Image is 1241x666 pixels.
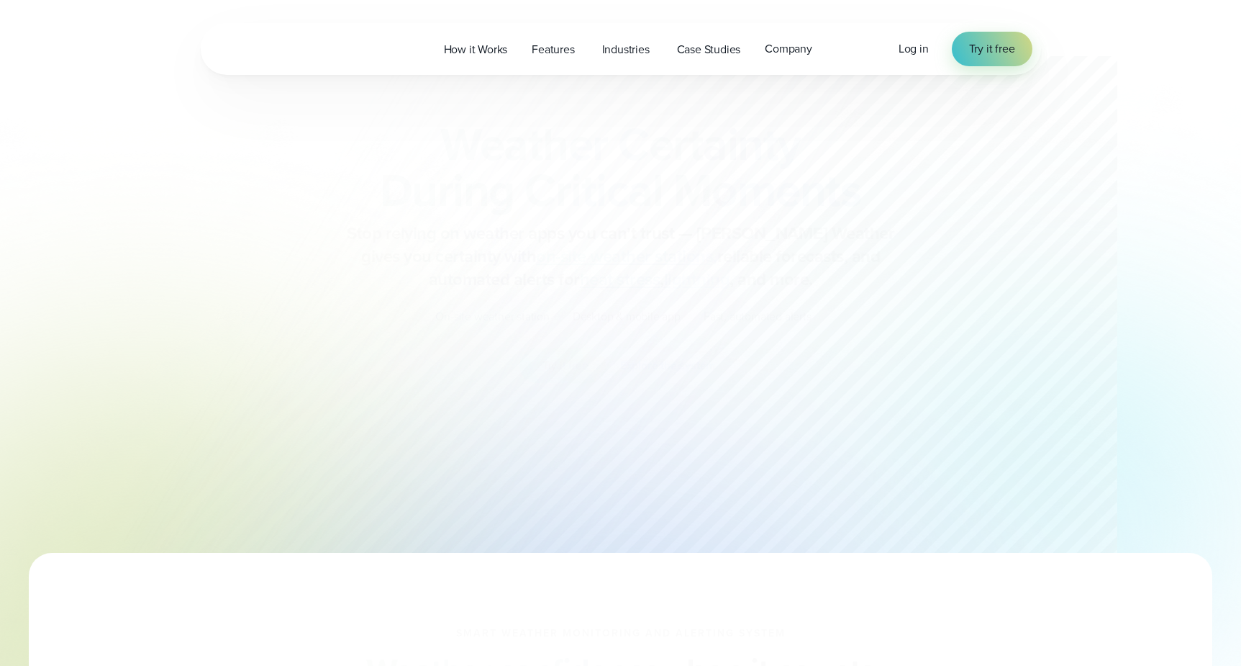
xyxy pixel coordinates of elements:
span: Features [532,41,574,58]
a: Case Studies [665,35,753,64]
span: How it Works [444,41,508,58]
a: Try it free [952,32,1032,66]
span: Company [765,40,812,58]
a: Log in [899,40,929,58]
span: Try it free [969,40,1015,58]
span: Case Studies [677,41,741,58]
a: How it Works [432,35,520,64]
span: Industries [602,41,650,58]
span: Log in [899,40,929,57]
